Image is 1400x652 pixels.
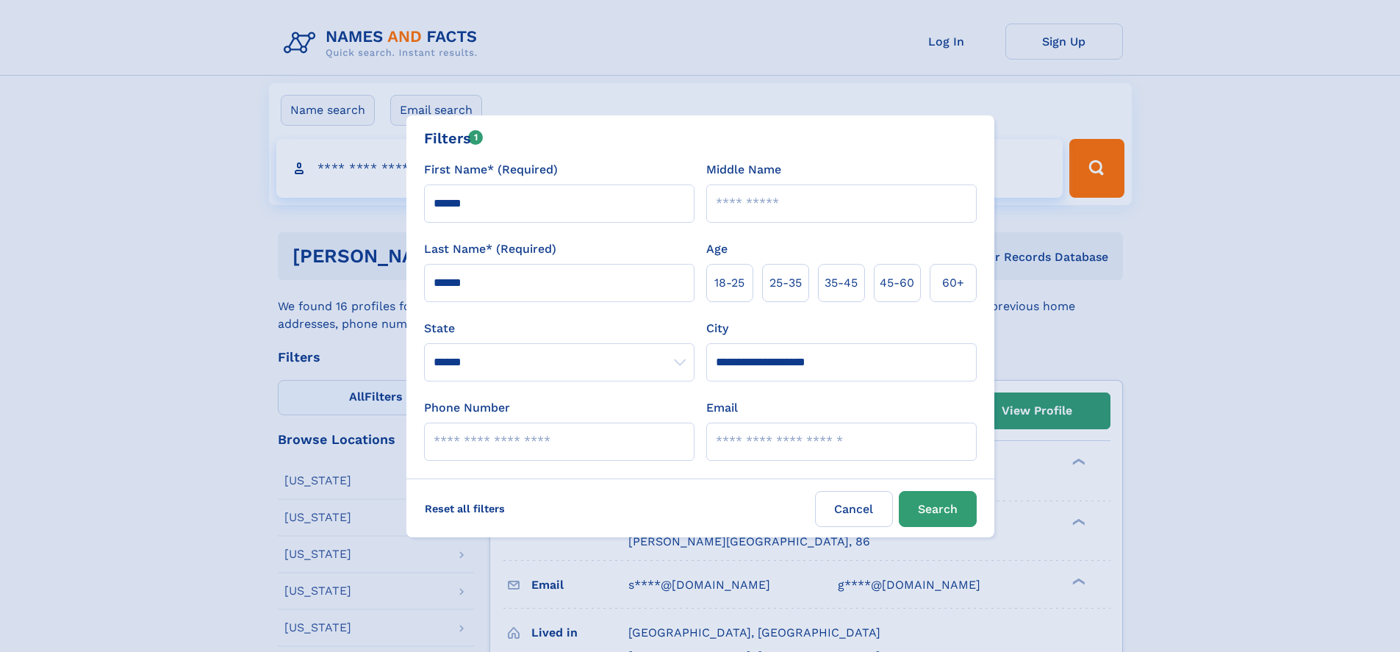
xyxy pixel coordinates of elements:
label: Cancel [815,491,893,527]
span: 45‑60 [880,274,914,292]
label: Email [706,399,738,417]
button: Search [899,491,977,527]
span: 35‑45 [825,274,858,292]
span: 18‑25 [714,274,744,292]
label: Reset all filters [415,491,514,526]
label: Last Name* (Required) [424,240,556,258]
label: First Name* (Required) [424,161,558,179]
label: Age [706,240,728,258]
label: Phone Number [424,399,510,417]
div: Filters [424,127,484,149]
label: Middle Name [706,161,781,179]
label: State [424,320,694,337]
label: City [706,320,728,337]
span: 60+ [942,274,964,292]
span: 25‑35 [769,274,802,292]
